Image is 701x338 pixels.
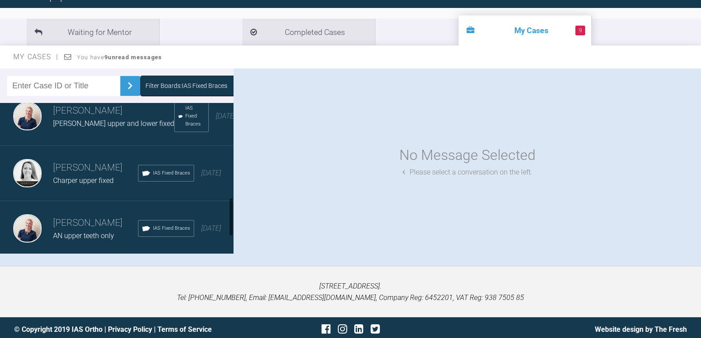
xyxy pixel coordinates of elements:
span: My Cases [13,53,59,61]
div: No Message Selected [399,144,536,167]
img: Olivia Nixon [13,102,42,130]
img: Olivia Nixon [13,214,42,243]
span: [DATE] [216,112,236,120]
span: 9 [575,26,585,35]
h3: [PERSON_NAME] [53,160,138,175]
span: AN upper teeth only [53,232,114,240]
a: Terms of Service [157,325,212,334]
span: IAS Fixed Braces [185,104,205,128]
input: Enter Case ID or Title [7,76,120,96]
strong: 9 unread messages [104,54,162,61]
img: chevronRight.28bd32b0.svg [123,79,137,93]
span: [DATE] [201,169,221,177]
li: Waiting for Mentor [27,19,159,46]
div: © Copyright 2019 IAS Ortho | | [14,324,238,335]
div: Filter Boards: IAS Fixed Braces [146,81,227,91]
img: Emma Dougherty [13,159,42,187]
span: [PERSON_NAME] upper and lower fixed [53,119,174,128]
h3: [PERSON_NAME] [53,103,174,118]
li: My Cases [459,15,591,46]
span: Charper upper fixed [53,176,114,185]
span: IAS Fixed Braces [153,169,190,177]
a: Website design by The Fresh [595,325,687,334]
div: Please select a conversation on the left. [402,167,532,178]
h3: [PERSON_NAME] [53,216,138,231]
p: [STREET_ADDRESS]. Tel: [PHONE_NUMBER], Email: [EMAIL_ADDRESS][DOMAIN_NAME], Company Reg: 6452201,... [14,281,687,303]
li: Completed Cases [242,19,375,46]
span: You have [77,54,162,61]
span: IAS Fixed Braces [153,224,190,232]
a: Privacy Policy [108,325,152,334]
span: [DATE] [201,224,221,232]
